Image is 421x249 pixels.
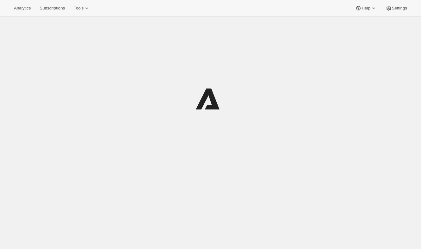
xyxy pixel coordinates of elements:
[14,6,31,11] span: Analytics
[392,6,407,11] span: Settings
[74,6,84,11] span: Tools
[40,6,65,11] span: Subscriptions
[362,6,370,11] span: Help
[36,4,69,13] button: Subscriptions
[382,4,411,13] button: Settings
[10,4,34,13] button: Analytics
[351,4,380,13] button: Help
[70,4,94,13] button: Tools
